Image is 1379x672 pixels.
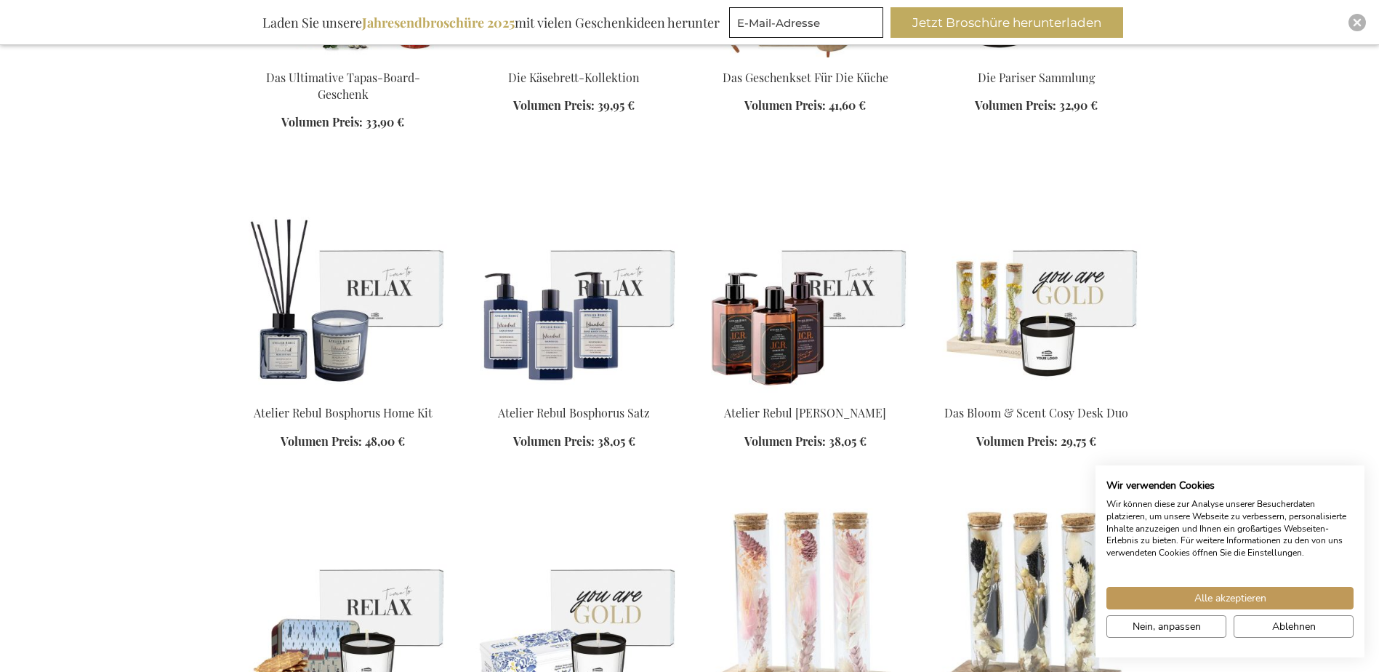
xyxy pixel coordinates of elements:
input: E-Mail-Adresse [729,7,883,38]
span: Volumen Preis: [281,114,363,129]
button: cookie Einstellungen anpassen [1106,615,1226,638]
a: Volumen Preis: 29,75 € [976,433,1096,450]
a: Volumen Preis: 38,05 € [513,433,635,450]
form: marketing offers and promotions [729,7,888,42]
span: Volumen Preis: [281,433,362,449]
span: 41,60 € [829,97,866,113]
div: Close [1348,14,1366,31]
a: Atelier Rebul J.C.R Set [701,387,909,401]
a: The Cheese Board Collection [470,52,678,65]
a: Das Ultimative Tapas-Board-Geschenk [266,70,420,102]
a: The Parisian Collection [933,52,1141,65]
span: Volumen Preis: [513,97,595,113]
a: Das Geschenkset Für Die Küche [723,70,888,85]
span: Ablehnen [1272,619,1316,634]
a: The Kitchen Gift Set [701,52,909,65]
a: Die Käsebrett-Kollektion [508,70,640,85]
img: Atelier Rebul Bosphorus Set [470,189,678,393]
b: Jahresendbroschüre 2025 [362,14,515,31]
span: Volumen Preis: [744,433,826,449]
span: 33,90 € [366,114,404,129]
a: Die Pariser Sammlung [978,70,1095,85]
span: 38,05 € [598,433,635,449]
span: 38,05 € [829,433,867,449]
a: Atelier Rebul Bosphorus Home Kit [239,387,447,401]
span: Volumen Preis: [744,97,826,113]
button: Akzeptieren Sie alle cookies [1106,587,1354,609]
span: Volumen Preis: [975,97,1056,113]
a: Volumen Preis: 48,00 € [281,433,405,450]
h2: Wir verwenden Cookies [1106,479,1354,492]
span: Alle akzeptieren [1194,591,1266,606]
span: 48,00 € [365,433,405,449]
img: Atelier Rebul Bosphorus Home Kit [239,189,447,393]
a: Volumen Preis: 32,90 € [975,97,1098,114]
span: Volumen Preis: [976,433,1058,449]
span: 32,90 € [1059,97,1098,113]
span: Volumen Preis: [513,433,595,449]
img: Atelier Rebul J.C.R Set [701,189,909,393]
span: Nein, anpassen [1133,619,1201,634]
a: The Ultimate Tapas Board Gift [239,52,447,65]
p: Wir können diese zur Analyse unserer Besucherdaten platzieren, um unsere Webseite zu verbessern, ... [1106,498,1354,559]
a: Das Bloom & Scent Cosy Desk Duo [944,405,1128,420]
button: Jetzt Broschüre herunterladen [890,7,1123,38]
a: The Bloom & Scent Cosy Desk Duo [933,387,1141,401]
a: Volumen Preis: 38,05 € [744,433,867,450]
a: Volumen Preis: 33,90 € [281,114,404,131]
a: Atelier Rebul Bosphorus Set [470,387,678,401]
img: The Bloom & Scent Cosy Desk Duo [933,189,1141,393]
a: Atelier Rebul Bosphorus Home Kit [254,405,433,420]
div: Laden Sie unsere mit vielen Geschenkideen herunter [256,7,726,38]
img: Close [1353,18,1362,27]
button: Alle verweigern cookies [1234,615,1354,638]
span: 39,95 € [598,97,635,113]
a: Volumen Preis: 39,95 € [513,97,635,114]
a: Volumen Preis: 41,60 € [744,97,866,114]
a: Atelier Rebul [PERSON_NAME] [724,405,886,420]
a: Atelier Rebul Bosphorus Satz [498,405,650,420]
span: 29,75 € [1061,433,1096,449]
